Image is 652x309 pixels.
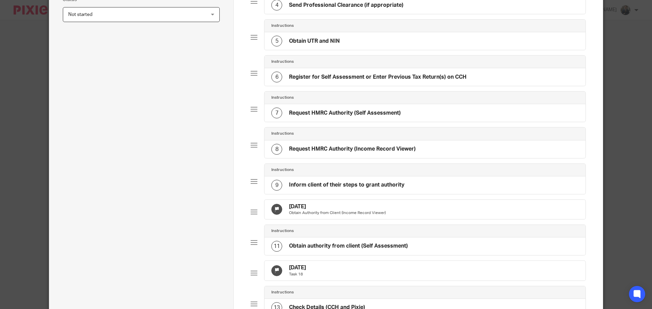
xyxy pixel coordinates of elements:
h4: Instructions [271,131,294,136]
p: Task 18 [289,272,306,277]
h4: Instructions [271,23,294,28]
div: 5 [271,36,282,46]
h4: Inform client of their steps to grant authority [289,181,404,189]
h4: Request HMRC Authority (Income Record Viewer) [289,146,416,153]
div: 7 [271,108,282,118]
h4: Instructions [271,95,294,100]
h4: [DATE] [289,203,386,210]
h4: Instructions [271,228,294,234]
h4: Send Professional Clearance (if appropriate) [289,2,403,9]
div: 6 [271,72,282,82]
div: 11 [271,241,282,252]
p: Obtain Authority from Client (Income Record Viewer) [289,210,386,216]
h4: Register for Self Assessment or Enter Previous Tax Return(s) on CCH [289,74,467,81]
h4: Obtain UTR and NIN [289,38,340,45]
h4: Instructions [271,290,294,295]
div: 9 [271,180,282,191]
h4: Request HMRC Authority (Self Assessment) [289,110,401,117]
div: 8 [271,144,282,155]
h4: [DATE] [289,264,306,271]
h4: Instructions [271,59,294,64]
h4: Obtain authority from client (Self Assessment) [289,243,408,250]
span: Not started [68,12,92,17]
h4: Instructions [271,167,294,173]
